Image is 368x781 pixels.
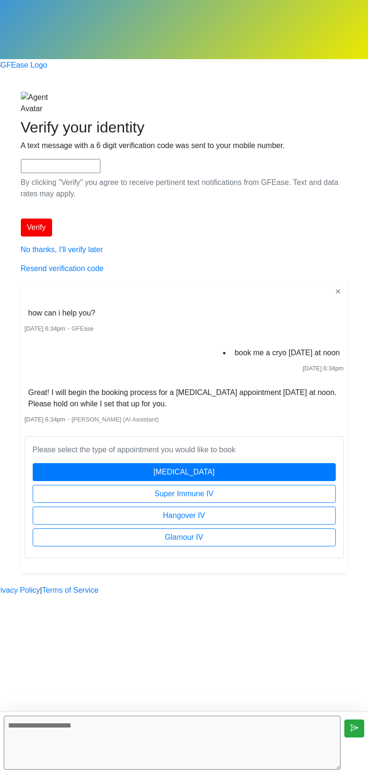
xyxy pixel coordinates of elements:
[332,286,344,298] button: ✕
[21,177,348,200] p: By clicking "Verify" you agree to receive pertinent text notifications from GFEase. Text and data...
[21,118,348,136] h2: Verify your identity
[25,385,344,412] li: Great! I will begin the booking process for a [MEDICAL_DATA] appointment [DATE] at noon. Please h...
[33,463,336,481] button: [MEDICAL_DATA]
[42,585,99,596] a: Terms of Service
[72,416,159,423] span: [PERSON_NAME] (AI Assistant)
[72,325,94,332] span: GFEase
[303,365,344,372] span: [DATE] 6:34pm
[21,219,52,237] button: Verify
[25,416,66,423] span: [DATE] 6:34pm
[40,585,42,596] a: |
[25,325,94,332] small: ・
[21,140,348,151] p: A text message with a 6 digit verification code was sent to your mobile number.
[25,306,99,321] li: how can i help you?
[21,92,63,114] img: Agent Avatar
[33,485,336,503] button: Super Immune IV
[231,345,343,360] li: book me a cryo [DATE] at noon
[21,246,103,254] a: No thanks, I'll verify later
[33,507,336,525] button: Hangover IV
[21,264,104,272] a: Resend verification code
[33,528,336,546] button: Glamour IV
[33,444,336,456] p: Please select the type of appointment you would like to book
[25,325,66,332] span: [DATE] 6:34pm
[25,416,159,423] small: ・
